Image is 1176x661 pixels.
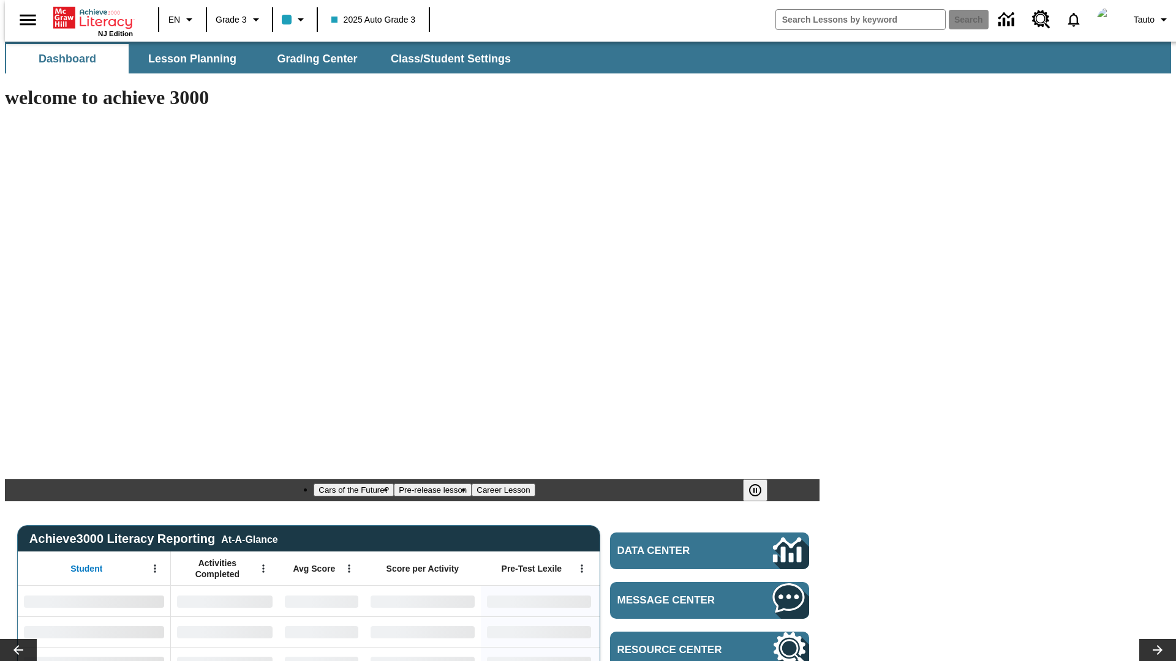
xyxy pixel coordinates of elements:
[617,545,732,557] span: Data Center
[502,563,562,574] span: Pre-Test Lexile
[573,559,591,578] button: Open Menu
[617,594,736,607] span: Message Center
[168,13,180,26] span: EN
[171,586,279,616] div: No Data,
[391,52,511,66] span: Class/Student Settings
[98,30,133,37] span: NJ Edition
[256,44,379,73] button: Grading Center
[386,563,459,574] span: Score per Activity
[610,532,809,569] a: Data Center
[610,582,809,619] a: Message Center
[254,559,273,578] button: Open Menu
[340,559,358,578] button: Open Menu
[1097,7,1121,32] img: avatar image
[279,616,364,647] div: No Data,
[991,3,1025,37] a: Data Center
[10,2,46,38] button: Open side menu
[1090,4,1129,35] button: Select a new avatar
[29,532,278,546] span: Achieve3000 Literacy Reporting
[617,644,736,656] span: Resource Center
[211,9,268,31] button: Grade: Grade 3, Select a grade
[221,532,277,545] div: At-A-Glance
[53,6,133,30] a: Home
[743,479,767,501] button: Pause
[1129,9,1176,31] button: Profile/Settings
[277,52,357,66] span: Grading Center
[5,86,820,109] h1: welcome to achieve 3000
[381,44,521,73] button: Class/Student Settings
[331,13,416,26] span: 2025 Auto Grade 3
[177,558,258,580] span: Activities Completed
[277,9,313,31] button: Class color is light blue. Change class color
[1058,4,1090,35] a: Notifications
[39,52,96,66] span: Dashboard
[1139,639,1176,661] button: Lesson carousel, Next
[70,563,102,574] span: Student
[394,484,472,496] button: Slide 2 Pre-release lesson
[5,44,522,73] div: SubNavbar
[131,44,254,73] button: Lesson Planning
[776,10,945,29] input: search field
[146,559,164,578] button: Open Menu
[163,9,202,31] button: Language: EN, Select a language
[216,13,247,26] span: Grade 3
[53,4,133,37] div: Home
[314,484,394,496] button: Slide 1 Cars of the Future?
[6,44,129,73] button: Dashboard
[1134,13,1155,26] span: Tauto
[293,563,335,574] span: Avg Score
[171,616,279,647] div: No Data,
[5,42,1171,73] div: SubNavbar
[743,479,780,501] div: Pause
[148,52,236,66] span: Lesson Planning
[279,586,364,616] div: No Data,
[472,484,535,496] button: Slide 3 Career Lesson
[1025,3,1058,36] a: Resource Center, Will open in new tab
